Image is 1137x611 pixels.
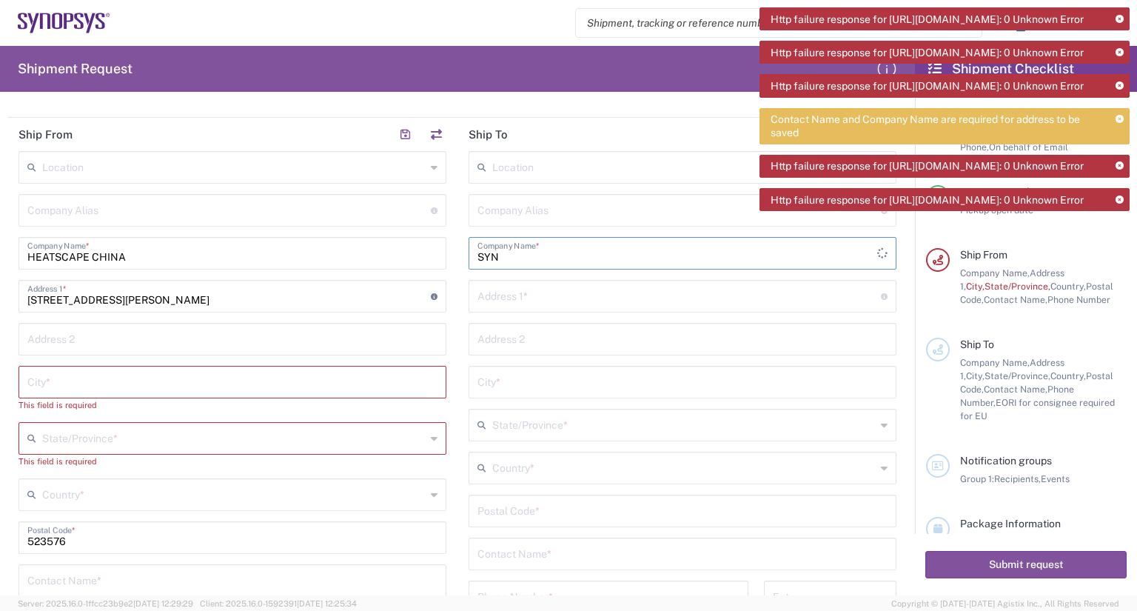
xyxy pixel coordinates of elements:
[960,357,1030,368] span: Company Name,
[960,397,1115,421] span: EORI for consignee required for EU
[994,473,1041,484] span: Recipients,
[469,127,508,142] h2: Ship To
[771,159,1084,173] span: Http failure response for [URL][DOMAIN_NAME]: 0 Unknown Error
[200,599,357,608] span: Client: 2025.16.0-1592391
[18,60,133,78] h2: Shipment Request
[960,267,1030,278] span: Company Name,
[966,281,985,292] span: City,
[771,46,1084,59] span: Http failure response for [URL][DOMAIN_NAME]: 0 Unknown Error
[984,294,1047,305] span: Contact Name,
[1047,294,1110,305] span: Phone Number
[771,13,1084,26] span: Http failure response for [URL][DOMAIN_NAME]: 0 Unknown Error
[19,398,446,412] div: This field is required
[960,455,1052,467] span: Notification groups
[985,281,1050,292] span: State/Province,
[771,193,1084,207] span: Http failure response for [URL][DOMAIN_NAME]: 0 Unknown Error
[891,597,1119,610] span: Copyright © [DATE]-[DATE] Agistix Inc., All Rights Reserved
[576,9,959,37] input: Shipment, tracking or reference number
[1050,281,1086,292] span: Country,
[1041,473,1070,484] span: Events
[960,338,994,350] span: Ship To
[960,518,1061,530] span: Package Information
[297,599,357,608] span: [DATE] 12:25:34
[984,384,1047,395] span: Contact Name,
[960,473,994,484] span: Group 1:
[985,370,1050,381] span: State/Province,
[19,127,73,142] h2: Ship From
[18,599,193,608] span: Server: 2025.16.0-1ffcc23b9e2
[925,551,1127,578] button: Submit request
[771,79,1084,93] span: Http failure response for [URL][DOMAIN_NAME]: 0 Unknown Error
[960,249,1007,261] span: Ship From
[133,599,193,608] span: [DATE] 12:29:29
[19,455,446,468] div: This field is required
[771,113,1105,139] span: Contact Name and Company Name are required for address to be saved
[1050,370,1086,381] span: Country,
[966,370,985,381] span: City,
